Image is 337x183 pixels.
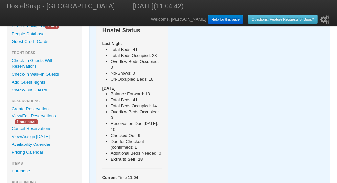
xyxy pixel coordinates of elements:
li: Items [7,159,82,167]
a: Help for this page [208,15,243,24]
a: Create Reservation [7,105,82,113]
a: Guest Credit Cards [7,38,82,46]
li: Overflow Beds Occupied: 0 [111,109,162,121]
li: Due for Checkout (confirmed): 1 [111,139,162,150]
a: People Database [7,30,82,38]
li: Total Beds: 41 [111,47,162,53]
i: Setup Wizard [320,15,329,24]
a: Availability Calendar [7,141,82,148]
li: Checked Out: 9 [111,133,162,139]
li: No-Shows: 0 [111,70,162,76]
span: (11:04:42) [154,2,184,10]
a: Questions, Feature Requests or Bugs? [248,15,318,24]
a: View/Edit Reservations [7,112,60,119]
h5: Last Night [102,41,162,47]
li: Reservations [7,97,82,105]
a: Purchase [7,167,82,175]
b: Extra to Sell: 18 [111,157,143,162]
a: View/Assign [DATE] [7,133,82,141]
a: 1 no-shows [11,118,43,125]
li: Total Beds Occupied: 14 [111,103,162,109]
span: 9 dirty [45,24,59,29]
li: Balance Forward: 18 [111,91,162,97]
li: Front Desk [7,49,82,57]
li: Additional Beds Needed: 0 [111,150,162,156]
a: Bed Cleaning List9 dirty [7,22,82,30]
a: Cancel Reservations [7,125,82,133]
li: Un-Occupied Beds: 18 [111,76,162,82]
h5: Current Time 11:04 [102,175,162,181]
a: Add Guest Nights [7,78,82,86]
li: Reservation Due [DATE]: 10 [111,121,162,133]
a: Check-In Guests With Reservations [7,57,82,70]
a: Check-In Walk-In Guests [7,70,82,78]
li: Overflow Beds Occupied: 0 [111,59,162,70]
div: Welcome, [PERSON_NAME] [151,13,330,26]
li: Total Beds Occupied: 23 [111,53,162,59]
span: 1 no-shows [15,119,38,124]
h3: Hostel Status [102,26,162,35]
a: Pricing Calendar [7,148,82,156]
li: Total Beds: 41 [111,97,162,103]
a: Check-Out Guests [7,86,82,94]
h5: [DATE] [102,85,162,91]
